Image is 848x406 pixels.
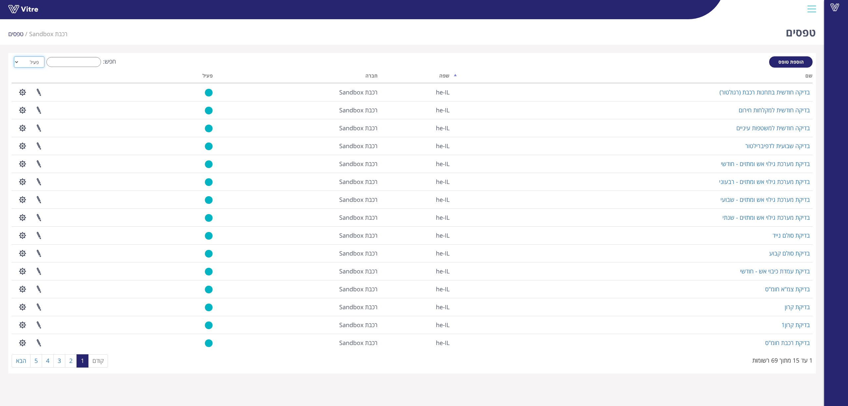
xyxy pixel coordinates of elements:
[29,30,68,38] span: 288
[380,83,452,101] td: he-IL
[205,178,213,186] img: yes
[719,178,810,186] a: בדיקת מערכת גילוי אש ומתזים - רבעוני
[339,196,378,203] span: 288
[339,88,378,96] span: 288
[88,354,108,368] a: קודם
[339,249,378,257] span: 288
[339,160,378,168] span: 288
[380,316,452,334] td: he-IL
[380,226,452,244] td: he-IL
[769,56,813,68] a: הוספת טופס
[339,178,378,186] span: 288
[380,280,452,298] td: he-IL
[12,354,30,368] a: הבא
[46,57,101,67] input: חפש:
[765,285,810,293] a: בדיקת צמ"א חומ"ס
[339,321,378,329] span: 288
[380,71,452,83] th: שפה
[42,354,54,368] a: 4
[205,232,213,240] img: yes
[339,285,378,293] span: 288
[380,137,452,155] td: he-IL
[380,208,452,226] td: he-IL
[452,71,813,83] th: שם: activate to sort column descending
[380,191,452,208] td: he-IL
[205,106,213,115] img: yes
[380,101,452,119] td: he-IL
[721,160,810,168] a: בדיקת מערכת גילוי אש ומתזים - חודשי
[53,354,65,368] a: 3
[339,303,378,311] span: 288
[772,231,810,239] a: בדיקת סולם נייד
[380,334,452,352] td: he-IL
[769,249,810,257] a: בדיקת סולם קבוע
[8,30,29,38] li: טפסים
[722,213,810,221] a: בדיקת מערכת גילוי אש ומתזים - שנתי
[339,106,378,114] span: 288
[205,124,213,133] img: yes
[205,303,213,312] img: yes
[205,196,213,204] img: yes
[719,88,810,96] a: בדיקה חודשית בתחנות רכבת (רגולטור)
[380,173,452,191] td: he-IL
[740,267,810,275] a: בדיקת עמדת כיבוי אש - חודשי
[380,119,452,137] td: he-IL
[720,196,810,203] a: בדיקת מערכת גילוי אש ומתזים - שבועי
[380,244,452,262] td: he-IL
[785,303,810,311] a: בדיקת קרון
[339,339,378,347] span: 288
[380,262,452,280] td: he-IL
[77,354,88,368] a: 1
[739,106,810,114] a: בדיקה חודשית למקלחות חירום
[781,321,810,329] a: בדיקת קרון1
[765,339,810,347] a: בדיקת רכבת חומ"ס
[205,142,213,150] img: yes
[205,285,213,294] img: yes
[380,298,452,316] td: he-IL
[205,267,213,276] img: yes
[778,59,804,65] span: הוספת טופס
[786,17,816,45] h1: טפסים
[752,354,813,365] div: 1 עד 15 מתוך 69 רשומות
[205,160,213,168] img: yes
[44,57,116,67] label: חפש:
[339,124,378,132] span: 288
[30,354,42,368] a: 5
[205,339,213,347] img: yes
[745,142,810,150] a: בדיקה שבועית לדפיברילטור
[156,71,215,83] th: פעיל
[205,321,213,329] img: yes
[215,71,380,83] th: חברה
[339,267,378,275] span: 288
[380,155,452,173] td: he-IL
[339,142,378,150] span: 288
[736,124,810,132] a: בדיקה חודשית למשטפות עיניים
[205,214,213,222] img: yes
[205,88,213,97] img: yes
[65,354,77,368] a: 2
[205,250,213,258] img: yes
[339,213,378,221] span: 288
[339,231,378,239] span: 288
